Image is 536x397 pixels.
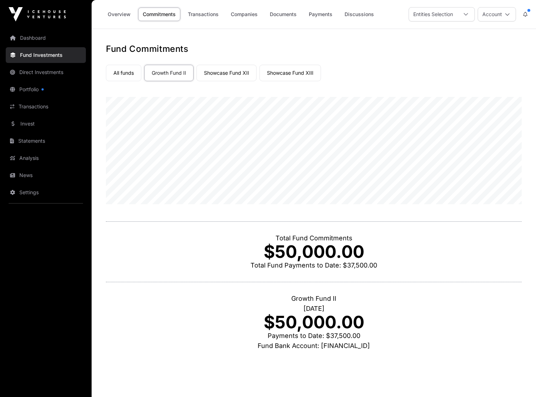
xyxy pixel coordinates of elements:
a: Analysis [6,150,86,166]
p: Total Fund Commitments [106,233,522,243]
div: Entities Selection [409,8,457,21]
a: News [6,167,86,183]
a: Showcase Fund XII [196,65,257,81]
img: Icehouse Ventures Logo [9,7,66,21]
p: [DATE] [106,304,522,314]
a: Settings [6,185,86,200]
p: Payments to Date: $37,500.00 [106,331,522,341]
a: Direct Investments [6,64,86,80]
a: Transactions [6,99,86,114]
a: Payments [304,8,337,21]
a: Portfolio [6,82,86,97]
a: Discussions [340,8,379,21]
a: Companies [226,8,262,21]
a: Documents [265,8,301,21]
a: All funds [106,65,141,81]
p: $50,000.00 [106,314,522,331]
a: Transactions [183,8,223,21]
p: Total Fund Payments to Date: $37,500.00 [106,260,522,270]
a: Showcase Fund XIII [259,65,321,81]
a: Dashboard [6,30,86,46]
a: Growth Fund II [144,65,194,81]
iframe: Chat Widget [500,363,536,397]
button: Account [478,7,516,21]
a: Fund Investments [6,47,86,63]
p: $50,000.00 [106,243,522,260]
p: Fund Bank Account: [FINANCIAL_ID] [106,341,522,351]
a: Commitments [138,8,180,21]
h1: Fund Commitments [106,43,522,55]
a: Statements [6,133,86,149]
a: Invest [6,116,86,132]
p: Growth Fund II [106,294,522,304]
a: Overview [103,8,135,21]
